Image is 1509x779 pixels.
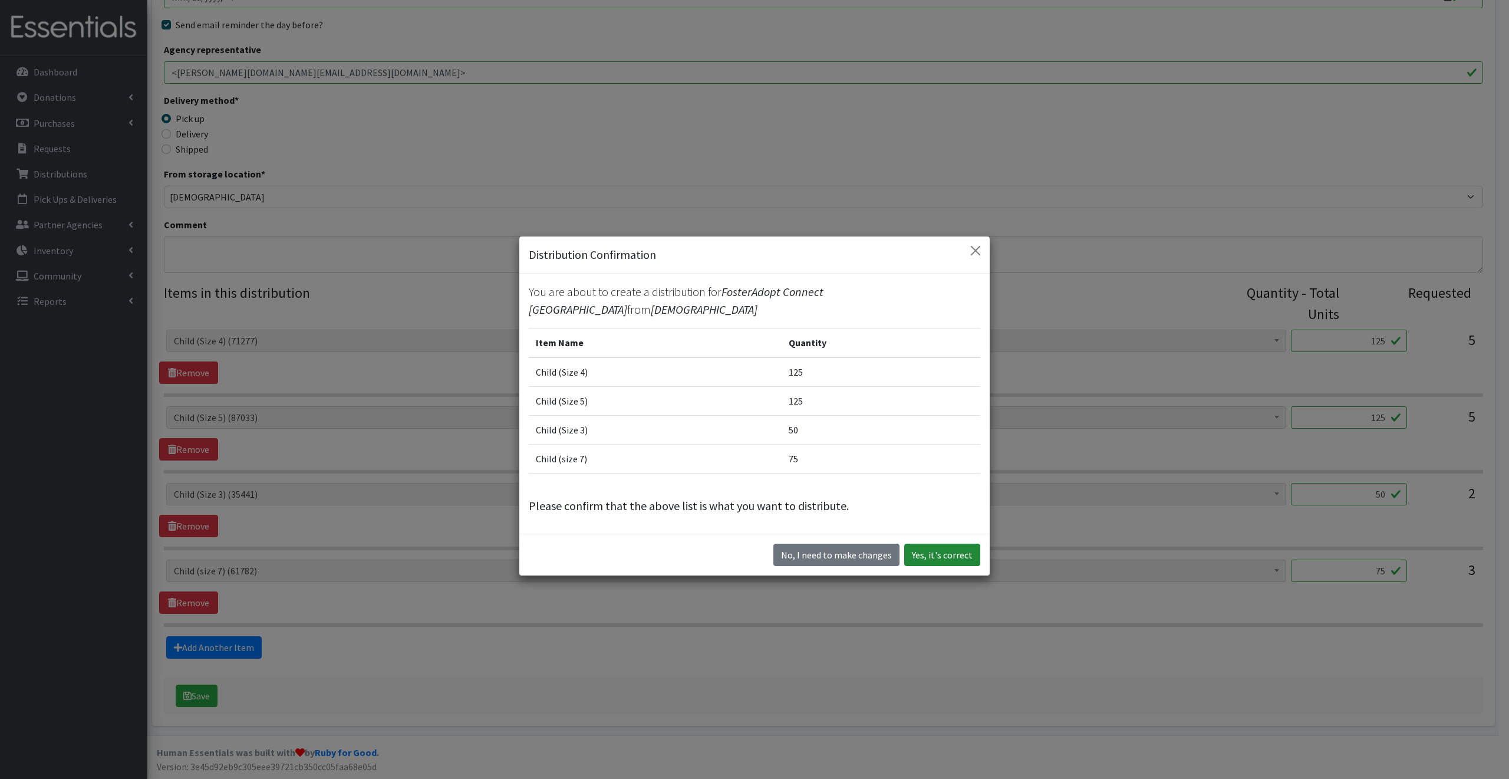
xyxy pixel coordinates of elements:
[904,544,980,566] button: Yes, it's correct
[651,302,757,317] span: [DEMOGRAPHIC_DATA]
[529,497,980,515] p: Please confirm that the above list is what you want to distribute.
[782,357,980,387] td: 125
[529,445,782,474] td: Child (size 7)
[529,416,782,445] td: Child (Size 3)
[529,357,782,387] td: Child (Size 4)
[529,283,980,318] p: You are about to create a distribution for from
[782,445,980,474] td: 75
[966,241,985,260] button: Close
[782,328,980,358] th: Quantity
[782,416,980,445] td: 50
[529,387,782,416] td: Child (Size 5)
[773,544,900,566] button: No I need to make changes
[529,246,656,264] h5: Distribution Confirmation
[529,328,782,358] th: Item Name
[782,387,980,416] td: 125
